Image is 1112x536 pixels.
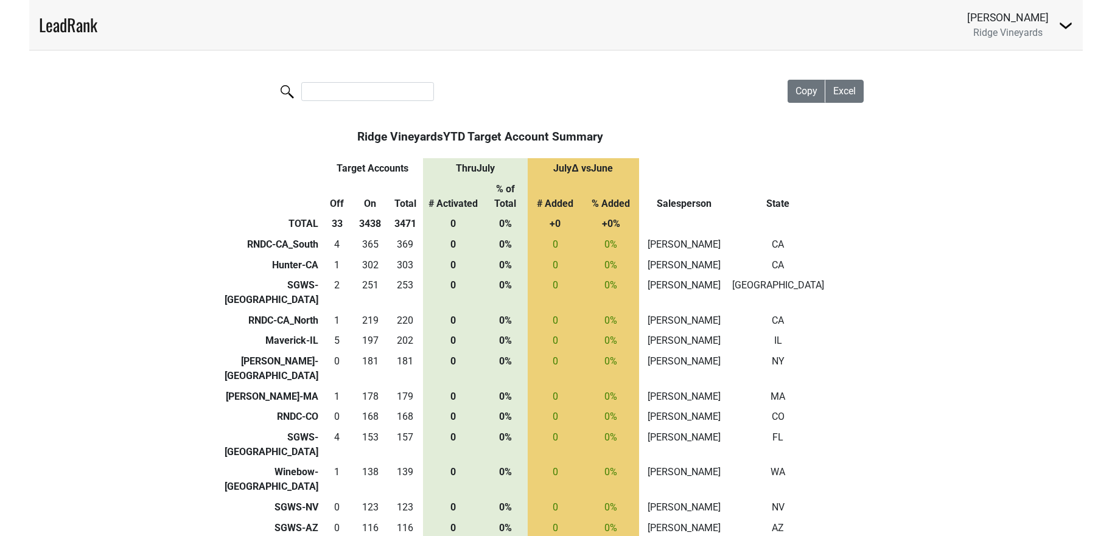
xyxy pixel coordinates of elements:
[729,427,827,462] td: FL
[639,406,729,427] td: [PERSON_NAME]
[219,275,322,310] td: SGWS-[GEOGRAPHIC_DATA]
[321,406,352,427] td: 0
[639,310,729,331] td: [PERSON_NAME]
[352,406,387,427] td: 168
[423,158,527,179] th: Thru July
[388,234,424,255] td: 369
[483,179,528,214] th: % of Total: activate to sort column ascending
[321,275,352,310] td: 2
[729,386,827,407] td: MA
[321,310,352,331] td: 1
[483,214,528,235] th: 0%
[321,116,639,158] th: Ridge Vineyards YTD Target Account Summary
[729,310,827,331] td: CA
[219,116,322,158] th: &nbsp;: activate to sort column ascending
[388,179,424,214] th: Total: activate to sort column ascending
[973,27,1043,38] span: Ridge Vineyards
[639,351,729,386] td: [PERSON_NAME]
[321,427,352,462] td: 4
[639,386,729,407] td: [PERSON_NAME]
[583,214,639,235] th: +0%
[729,275,827,310] td: [GEOGRAPHIC_DATA]
[639,275,729,310] td: [PERSON_NAME]
[729,462,827,498] td: WA
[388,275,424,310] td: 253
[388,386,424,407] td: 179
[352,275,387,310] td: 251
[321,462,352,498] td: 1
[729,331,827,352] td: IL
[352,331,387,352] td: 197
[1058,18,1073,33] img: Dropdown Menu
[219,331,322,352] td: Maverick-IL
[639,462,729,498] td: [PERSON_NAME]
[639,255,729,276] td: [PERSON_NAME]
[321,255,352,276] td: 1
[352,386,387,407] td: 178
[219,427,322,462] td: SGWS-[GEOGRAPHIC_DATA]
[321,351,352,386] td: 0
[423,179,483,214] th: # Activated: activate to sort column ascending
[219,310,322,331] td: RNDC-CA_North
[639,234,729,255] td: [PERSON_NAME]
[639,331,729,352] td: [PERSON_NAME]
[388,427,424,462] td: 157
[219,351,322,386] td: [PERSON_NAME]-[GEOGRAPHIC_DATA]
[219,406,322,427] td: RNDC-CO
[729,351,827,386] td: NY
[321,179,352,214] th: Off: activate to sort column ascending
[352,310,387,331] td: 219
[388,462,424,498] td: 139
[583,179,639,214] th: % Added: activate to sort column ascending
[219,255,322,276] td: Hunter-CA
[388,214,424,235] th: 3471
[639,179,729,214] th: Salesperson: activate to sort column ascending
[788,80,826,103] button: Copy
[321,386,352,407] td: 1
[388,255,424,276] td: 303
[352,255,387,276] td: 302
[967,10,1049,26] div: [PERSON_NAME]
[825,80,864,103] button: Excel
[423,214,483,235] th: 0
[352,351,387,386] td: 181
[528,179,584,214] th: # Added: activate to sort column ascending
[321,214,352,235] th: 33
[833,85,856,97] span: Excel
[388,310,424,331] td: 220
[388,351,424,386] td: 181
[219,497,322,518] td: SGWS-NV
[352,497,387,518] td: 123
[729,179,827,214] th: State: activate to sort column ascending
[321,497,352,518] td: 0
[729,234,827,255] td: CA
[219,462,322,498] td: Winebow-[GEOGRAPHIC_DATA]
[639,497,729,518] td: [PERSON_NAME]
[219,234,322,255] td: RNDC-CA_South
[528,158,639,179] th: July Δ vs June
[352,179,387,214] th: On: activate to sort column ascending
[39,12,97,38] a: LeadRank
[528,214,584,235] th: +0
[729,406,827,427] td: CO
[321,158,423,179] th: Target Accounts
[729,497,827,518] td: NV
[796,85,817,97] span: Copy
[321,234,352,255] td: 4
[352,427,387,462] td: 153
[388,331,424,352] td: 202
[219,214,322,235] th: TOTAL
[352,214,387,235] th: 3438
[729,255,827,276] td: CA
[352,462,387,498] td: 138
[639,427,729,462] td: [PERSON_NAME]
[219,386,322,407] td: [PERSON_NAME]-MA
[352,234,387,255] td: 365
[321,331,352,352] td: 5
[388,406,424,427] td: 168
[388,497,424,518] td: 123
